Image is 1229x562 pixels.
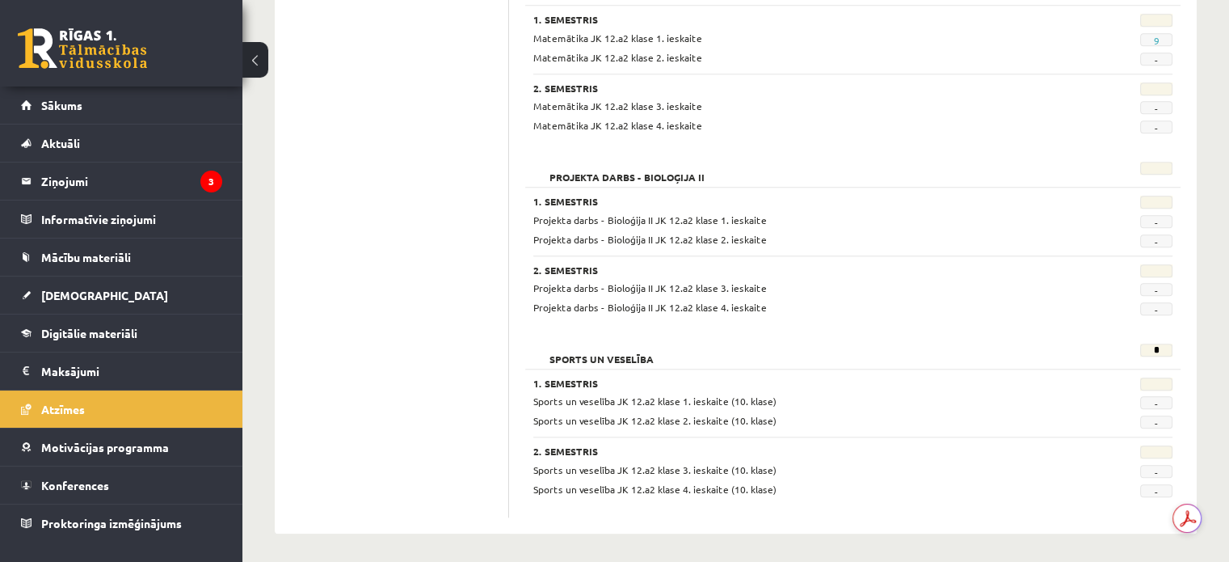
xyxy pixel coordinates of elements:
span: Matemātika JK 12.a2 klase 2. ieskaite [533,51,702,64]
legend: Maksājumi [41,353,222,390]
span: - [1140,302,1172,315]
h3: 2. Semestris [533,446,1062,457]
a: Aktuāli [21,125,222,162]
span: - [1140,53,1172,65]
a: Mācību materiāli [21,239,222,276]
span: - [1140,396,1172,409]
span: [DEMOGRAPHIC_DATA] [41,288,168,302]
i: 3 [200,171,222,192]
span: Motivācijas programma [41,440,169,454]
a: Informatīvie ziņojumi [21,201,222,238]
span: Mācību materiāli [41,250,131,264]
span: - [1140,101,1172,114]
a: Konferences [21,467,222,504]
a: Digitālie materiāli [21,315,222,352]
span: - [1140,484,1172,497]
h2: Projekta darbs - Bioloģija II [533,162,721,178]
span: Atzīmes [41,402,85,416]
span: Digitālie materiāli [41,326,137,340]
span: Matemātika JK 12.a2 klase 1. ieskaite [533,32,702,44]
span: Matemātika JK 12.a2 klase 3. ieskaite [533,99,702,112]
h3: 1. Semestris [533,14,1062,25]
span: Projekta darbs - Bioloģija II JK 12.a2 klase 3. ieskaite [533,281,767,294]
span: - [1140,465,1172,478]
h3: 1. Semestris [533,378,1062,389]
span: - [1140,215,1172,228]
legend: Ziņojumi [41,163,222,200]
h3: 1. Semestris [533,196,1062,207]
a: Motivācijas programma [21,429,222,466]
span: Sākums [41,98,82,112]
a: Rīgas 1. Tālmācības vidusskola [18,28,147,69]
span: Sports un veselība JK 12.a2 klase 2. ieskaite (10. klase) [533,414,777,427]
a: 9 [1153,34,1159,47]
a: Maksājumi [21,353,222,390]
a: Atzīmes [21,391,222,428]
span: - [1140,416,1172,429]
span: Konferences [41,478,109,492]
a: [DEMOGRAPHIC_DATA] [21,277,222,314]
span: - [1140,120,1172,133]
span: Sports un veselība JK 12.a2 klase 1. ieskaite (10. klase) [533,395,777,408]
span: Projekta darbs - Bioloģija II JK 12.a2 klase 1. ieskaite [533,213,767,226]
span: Proktoringa izmēģinājums [41,516,182,530]
h3: 2. Semestris [533,82,1062,94]
span: Projekta darbs - Bioloģija II JK 12.a2 klase 2. ieskaite [533,233,767,246]
span: - [1140,283,1172,296]
h3: 2. Semestris [533,264,1062,276]
a: Sākums [21,87,222,124]
span: Sports un veselība JK 12.a2 klase 4. ieskaite (10. klase) [533,483,777,496]
span: Projekta darbs - Bioloģija II JK 12.a2 klase 4. ieskaite [533,301,767,314]
a: Ziņojumi3 [21,163,222,200]
span: Sports un veselība JK 12.a2 klase 3. ieskaite (10. klase) [533,463,777,476]
h2: Sports un veselība [533,344,670,360]
span: Matemātika JK 12.a2 klase 4. ieskaite [533,119,702,132]
span: Aktuāli [41,136,80,150]
a: Proktoringa izmēģinājums [21,505,222,542]
legend: Informatīvie ziņojumi [41,201,222,238]
span: - [1140,235,1172,247]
